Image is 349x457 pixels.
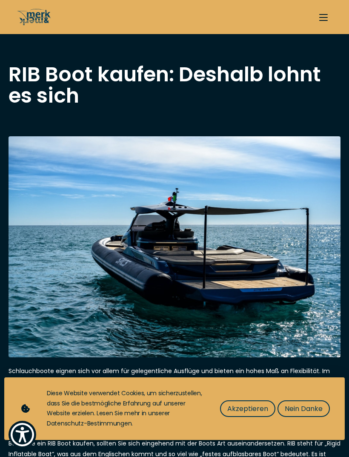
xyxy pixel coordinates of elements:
[9,366,340,397] p: Schlauchboote eignen sich vor allem für gelegentliche Ausflüge und bieten ein hohes Maß an Flexib...
[9,64,340,106] h1: RIB Boot kaufen: Deshalb lohnt es sich
[285,403,323,414] span: Nein Danke
[47,419,132,428] a: Datenschutz-Bestimmungen
[277,400,330,417] button: Nein Danke
[9,421,36,448] button: Show Accessibility Preferences
[47,388,203,429] div: Diese Website verwendet Cookies, um sicherzustellen, dass Sie die bestmögliche Erfahrung auf unse...
[227,403,268,414] span: Akzeptieren
[220,400,275,417] button: Akzeptieren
